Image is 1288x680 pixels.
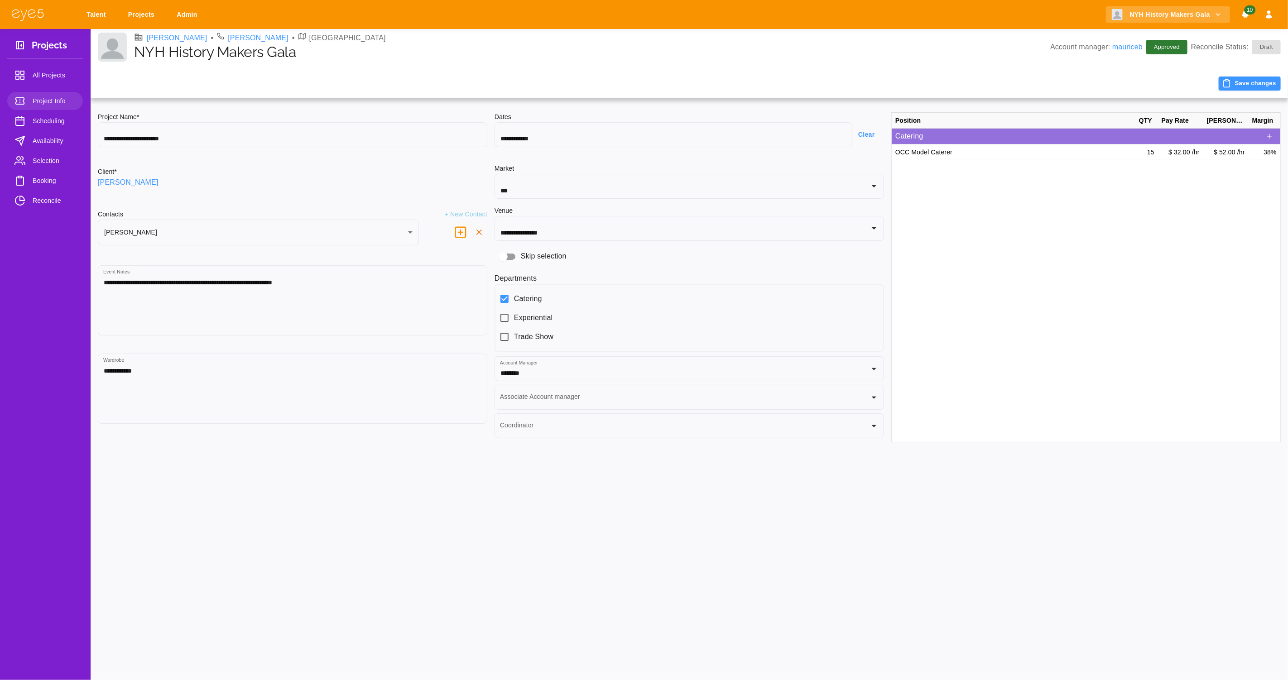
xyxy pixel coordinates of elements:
div: QTY [1135,113,1158,129]
a: mauriceb [1112,43,1143,51]
a: Selection [7,152,83,170]
span: Scheduling [33,115,76,126]
a: Booking [7,172,83,190]
label: Wardrobe [103,357,125,364]
h6: Departments [495,273,884,284]
span: Booking [33,175,76,186]
button: Add Position [1262,129,1277,144]
label: Event Notes [103,268,130,275]
div: 38% [1249,144,1280,160]
a: Reconcile [7,192,83,210]
h1: NYH History Makers Gala [134,43,1050,61]
button: Open [868,420,880,432]
p: Account manager: [1050,42,1143,53]
span: Selection [33,155,76,166]
span: Trade Show [514,331,553,342]
button: NYH History Makers Gala [1106,6,1230,23]
li: • [211,33,214,43]
span: Draft [1254,43,1278,52]
div: outlined button group [1262,129,1277,144]
p: Catering [895,131,1262,142]
span: Experiential [514,312,553,323]
div: $ 52.00 /hr [1203,144,1249,160]
img: Client logo [98,33,127,62]
div: $ 32.00 /hr [1158,144,1203,160]
button: Clear [852,126,884,143]
div: Pay Rate [1158,113,1203,129]
h6: Contacts [98,210,123,220]
span: Catering [514,293,542,304]
h6: Market [495,164,884,174]
button: Open [868,222,880,235]
a: Project Info [7,92,83,110]
h6: Client* [98,167,117,177]
label: Account Manager [500,359,538,366]
button: Open [868,363,880,375]
div: Skip selection [495,248,884,265]
li: • [292,33,295,43]
img: eye5 [11,8,44,21]
a: Projects [122,6,163,23]
button: delete [450,222,471,243]
p: + New Contact [445,210,487,220]
div: Position [892,113,1135,129]
a: Admin [171,6,207,23]
h6: Venue [495,206,513,216]
div: OCC Model Caterer [892,144,1135,160]
p: [GEOGRAPHIC_DATA] [309,33,386,43]
h3: Projects [32,40,67,54]
a: [PERSON_NAME] [147,33,207,43]
button: Open [868,180,880,192]
span: All Projects [33,70,76,81]
a: Talent [81,6,115,23]
a: [PERSON_NAME] [228,33,288,43]
div: [PERSON_NAME] [1203,113,1249,129]
div: [PERSON_NAME] [98,220,419,245]
span: 10 [1244,5,1255,14]
span: Reconcile [33,195,76,206]
img: Client logo [1112,9,1123,20]
div: 15 [1135,144,1158,160]
h6: Dates [495,112,884,122]
p: Reconcile Status: [1191,40,1281,54]
button: Open [868,391,880,404]
h6: Project Name* [98,112,487,122]
button: Notifications [1237,6,1254,23]
a: Scheduling [7,112,83,130]
button: Save changes [1219,77,1281,91]
span: Approved [1149,43,1185,52]
a: [PERSON_NAME] [98,177,159,188]
button: delete [471,224,487,240]
div: Margin [1249,113,1280,129]
a: Availability [7,132,83,150]
span: Availability [33,135,76,146]
a: All Projects [7,66,83,84]
span: Project Info [33,96,76,106]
